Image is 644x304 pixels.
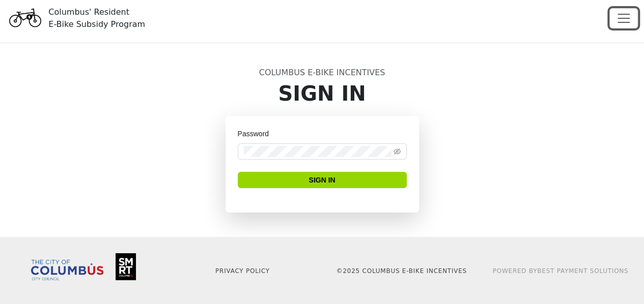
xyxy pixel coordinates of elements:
[493,267,629,275] a: Powered ByBest Payment Solutions
[309,174,335,186] span: Sign In
[48,6,145,31] div: Columbus' Resident E-Bike Subsidy Program
[31,260,103,280] img: Columbus City Council
[238,128,276,139] label: Password
[244,146,392,157] input: Password
[328,266,474,276] p: © 2025 Columbus E-Bike Incentives
[116,253,136,280] img: Smart Columbus
[609,8,638,28] button: Toggle navigation
[38,68,606,77] h6: Columbus E-Bike Incentives
[6,1,44,36] img: Program logo
[394,148,401,155] span: eye-invisible
[238,172,407,188] button: Sign In
[215,267,270,275] a: Privacy Policy
[38,81,606,106] h1: Sign In
[6,12,145,24] a: Columbus' ResidentE-Bike Subsidy Program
